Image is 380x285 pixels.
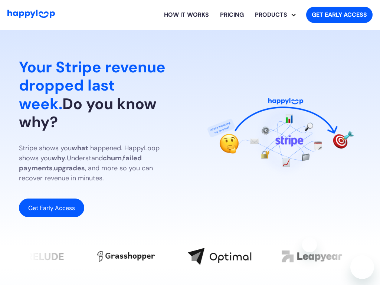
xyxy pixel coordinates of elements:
[65,154,67,163] em: .
[19,58,178,131] h1: Do you know why?
[350,255,374,279] iframe: Tlačítko pro spuštění okna posílání zpráv
[249,10,293,19] div: PRODUCTS
[54,164,85,173] strong: upgrades
[158,3,214,27] a: Learn how HappyLoop works
[306,7,373,23] a: Get started with HappyLoop
[302,237,317,252] iframe: Zavřít zprávu
[19,57,166,114] span: Your Stripe revenue dropped last week.
[7,10,55,18] img: HappyLoop Logo
[52,154,65,163] strong: why
[7,10,55,20] a: Go to Home Page
[19,199,84,217] a: Get Early Access
[19,154,142,173] strong: failed payments
[19,143,178,183] p: Stripe shows you happened. HappyLoop shows you Understand , , , and more so you can recover reven...
[255,3,300,27] div: PRODUCTS
[214,3,249,27] a: View HappyLoop pricing plans
[249,3,300,27] div: Explore HappyLoop use cases
[72,144,88,153] strong: what
[103,154,122,163] strong: churn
